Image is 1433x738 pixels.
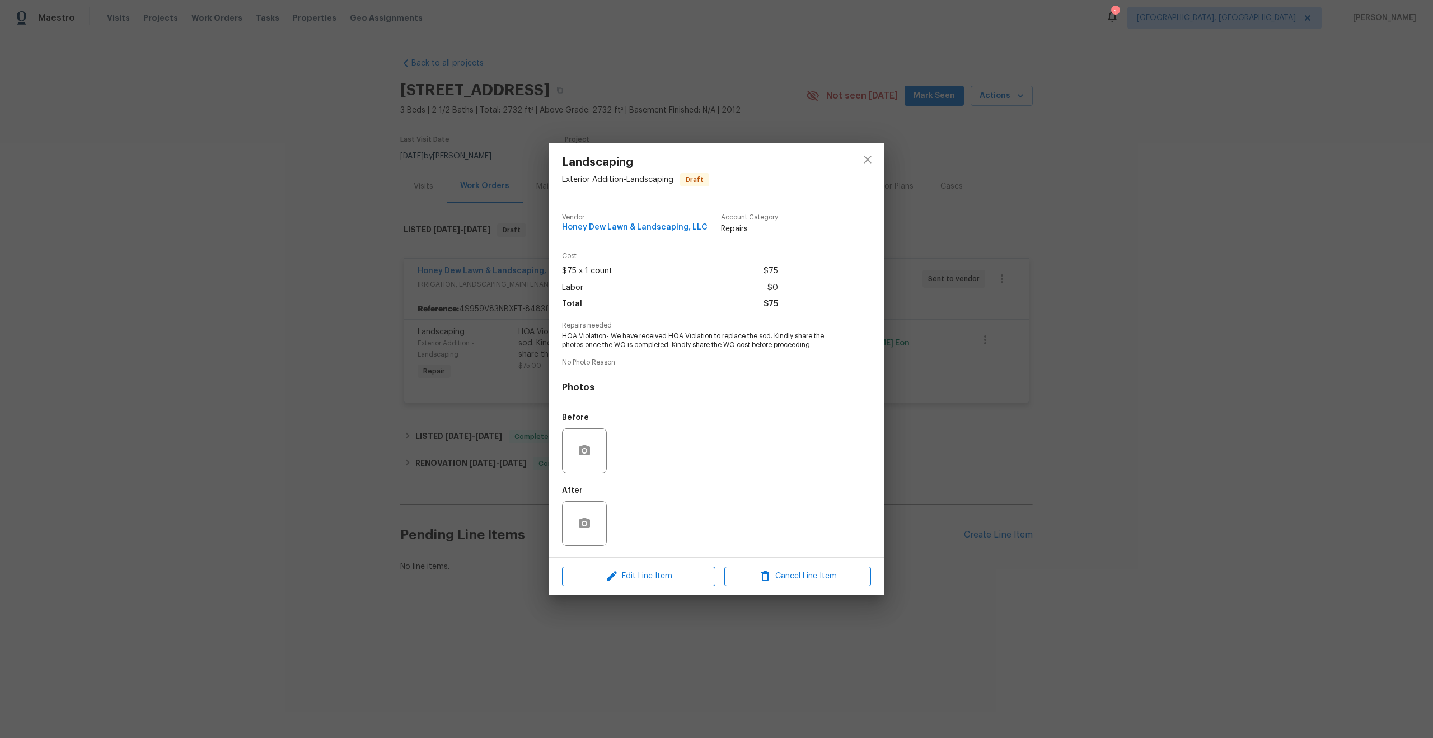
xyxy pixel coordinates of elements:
[724,567,871,586] button: Cancel Line Item
[562,176,673,184] span: Exterior Addition - Landscaping
[562,156,709,169] span: Landscaping
[728,569,868,583] span: Cancel Line Item
[562,414,589,422] h5: Before
[764,263,778,279] span: $75
[562,253,778,260] span: Cost
[767,280,778,296] span: $0
[681,174,708,185] span: Draft
[562,214,708,221] span: Vendor
[562,280,583,296] span: Labor
[562,567,715,586] button: Edit Line Item
[1111,7,1119,18] div: 1
[854,146,881,173] button: close
[562,382,871,393] h4: Photos
[562,296,582,312] span: Total
[721,214,778,221] span: Account Category
[721,223,778,235] span: Repairs
[764,296,778,312] span: $75
[562,263,612,279] span: $75 x 1 count
[562,223,708,232] span: Honey Dew Lawn & Landscaping, LLC
[562,359,871,366] span: No Photo Reason
[562,331,840,351] span: HOA Violation- We have received HOA Violation to replace the sod. Kindly share the photos once th...
[562,487,583,494] h5: After
[565,569,712,583] span: Edit Line Item
[562,322,871,329] span: Repairs needed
